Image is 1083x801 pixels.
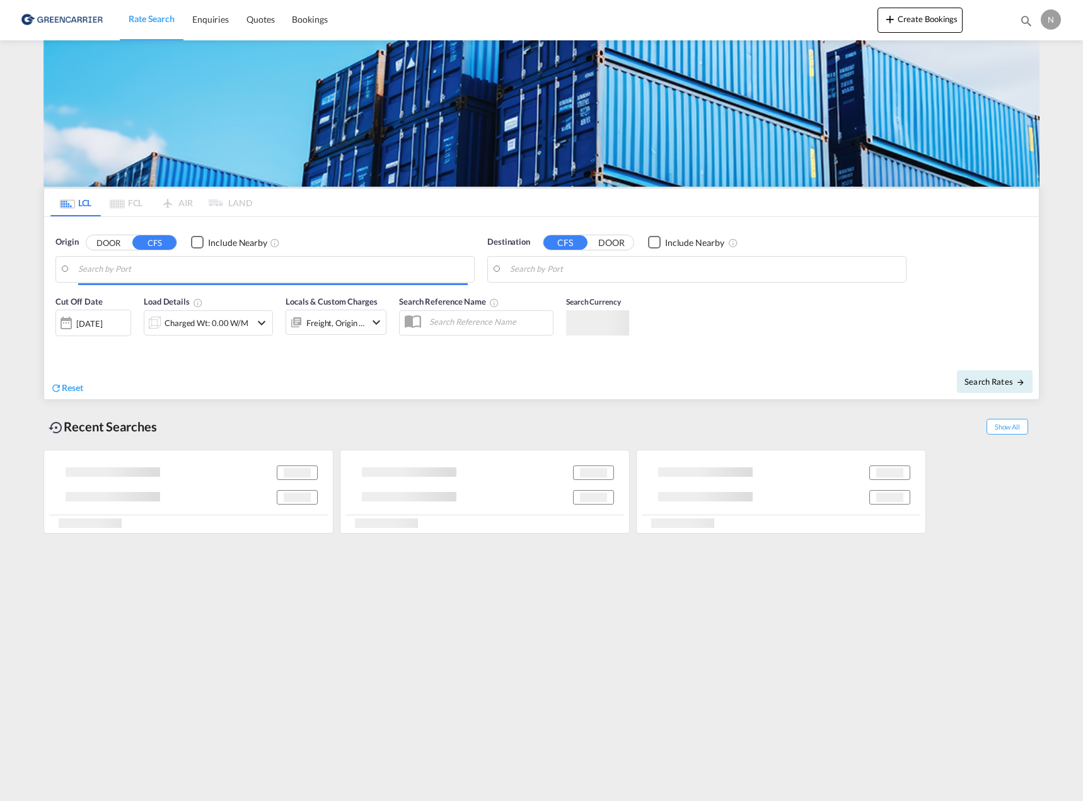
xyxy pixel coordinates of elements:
span: Show All [987,419,1028,435]
div: icon-refreshReset [50,382,83,395]
div: Recent Searches [43,412,162,441]
button: DOOR [86,235,130,250]
md-icon: icon-arrow-right [1016,378,1025,387]
span: Cut Off Date [55,296,103,307]
md-icon: Unchecked: Ignores neighbouring ports when fetching rates.Checked : Includes neighbouring ports w... [270,238,280,248]
span: Load Details [144,296,203,307]
md-pagination-wrapper: Use the left and right arrow keys to navigate between tabs [50,189,252,216]
md-icon: icon-magnify [1019,14,1033,28]
div: Charged Wt: 0.00 W/Micon-chevron-down [144,310,273,336]
div: Include Nearby [665,237,724,249]
md-checkbox: Checkbox No Ink [191,236,267,249]
button: CFS [132,235,177,250]
div: Include Nearby [208,237,267,249]
span: Destination [487,236,530,248]
input: Search by Port [78,260,468,279]
span: Origin [55,236,78,248]
span: Bookings [292,14,327,25]
md-icon: Chargeable Weight [193,298,203,308]
div: N [1041,9,1061,30]
md-icon: icon-refresh [50,382,62,394]
img: b0b18ec08afe11efb1d4932555f5f09d.png [19,6,104,34]
div: Freight Origin Destinationicon-chevron-down [286,310,386,335]
div: Charged Wt: 0.00 W/M [165,314,248,332]
md-checkbox: Checkbox No Ink [648,236,724,249]
button: DOOR [589,235,634,250]
span: Search Reference Name [399,296,499,307]
div: Freight Origin Destination [306,314,366,332]
input: Search Reference Name [423,312,553,331]
span: Locals & Custom Charges [286,296,378,307]
md-icon: icon-plus 400-fg [883,11,898,26]
button: icon-plus 400-fgCreate Bookings [877,8,963,33]
span: Search Rates [964,377,1025,387]
span: Quotes [246,14,274,25]
md-tab-item: LCL [50,189,101,216]
div: Origin DOOR CFS Checkbox No InkUnchecked: Ignores neighbouring ports when fetching rates.Checked ... [44,217,1039,399]
button: Search Ratesicon-arrow-right [957,370,1033,393]
input: Search by Port [510,260,900,279]
div: [DATE] [76,318,102,329]
span: Search Currency [566,297,621,307]
md-icon: icon-chevron-down [254,315,269,330]
span: Enquiries [192,14,229,25]
md-icon: Unchecked: Ignores neighbouring ports when fetching rates.Checked : Includes neighbouring ports w... [728,238,738,248]
md-datepicker: Select [55,335,65,352]
span: Reset [62,382,83,393]
md-icon: icon-backup-restore [49,420,64,435]
md-icon: icon-chevron-down [369,315,384,330]
img: GreenCarrierFCL_LCL.png [43,40,1040,187]
span: Rate Search [129,13,175,24]
div: icon-magnify [1019,14,1033,33]
div: [DATE] [55,310,131,336]
button: CFS [543,235,588,250]
md-icon: Your search will be saved by the below given name [489,298,499,308]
